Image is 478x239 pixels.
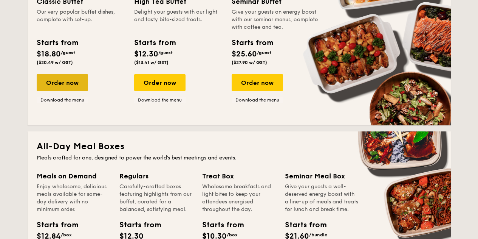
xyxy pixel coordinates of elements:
span: /box [61,232,72,237]
span: $12.30 [134,50,158,59]
div: Regulars [119,171,193,181]
span: $18.80 [37,50,61,59]
div: Starts from [37,219,71,231]
div: Order now [37,74,88,91]
a: Download the menu [37,97,88,103]
span: /box [227,232,238,237]
div: Starts from [37,37,78,48]
div: Enjoy wholesome, delicious meals available for same-day delivery with no minimum order. [37,183,110,213]
div: Give your guests a well-deserved energy boost with a line-up of meals and treats for lunch and br... [285,183,359,213]
div: Starts from [202,219,236,231]
div: Starts from [285,219,319,231]
a: Download the menu [134,97,186,103]
div: Carefully-crafted boxes featuring highlights from our buffet, curated for a balanced, satisfying ... [119,183,193,213]
div: Starts from [119,219,153,231]
div: Delight your guests with our light and tasty bite-sized treats. [134,8,223,31]
div: Wholesome breakfasts and light bites to keep your attendees energised throughout the day. [202,183,276,213]
div: Starts from [232,37,273,48]
div: Meals crafted for one, designed to power the world's best meetings and events. [37,154,442,162]
div: Seminar Meal Box [285,171,359,181]
div: Order now [232,74,283,91]
span: $25.60 [232,50,257,59]
span: ($27.90 w/ GST) [232,60,267,65]
span: /guest [158,50,173,55]
h2: All-Day Meal Boxes [37,141,442,153]
span: ($13.41 w/ GST) [134,60,169,65]
span: ($20.49 w/ GST) [37,60,73,65]
a: Download the menu [232,97,283,103]
span: /guest [257,50,271,55]
div: Our very popular buffet dishes, complete with set-up. [37,8,125,31]
div: Give your guests an energy boost with our seminar menus, complete with coffee and tea. [232,8,320,31]
span: /guest [61,50,75,55]
div: Starts from [134,37,175,48]
div: Order now [134,74,186,91]
span: /bundle [309,232,327,237]
div: Meals on Demand [37,171,110,181]
div: Treat Box [202,171,276,181]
